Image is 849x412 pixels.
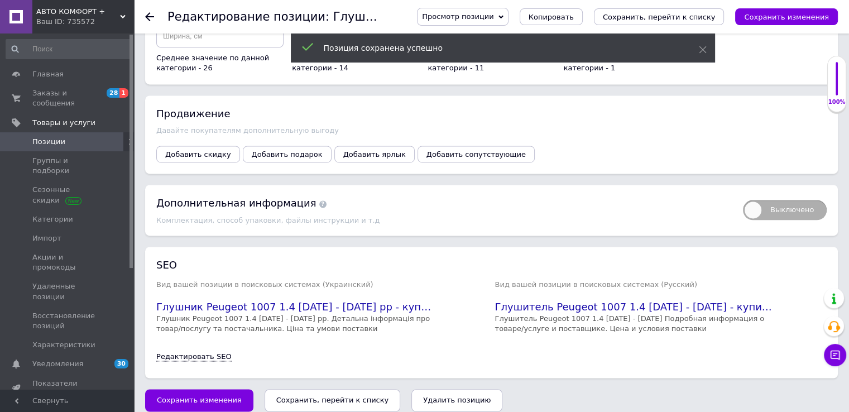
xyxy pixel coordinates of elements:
[334,146,415,162] button: Добавить ярлык
[156,146,240,162] button: Добавить скидку
[156,352,232,361] a: Редактировать SEO
[32,88,103,108] span: Заказы и сообщения
[32,118,95,128] span: Товары и услуги
[603,13,716,21] i: Сохранить, перейти к списку
[343,150,406,159] span: Добавить ярлык
[828,98,846,106] div: 100%
[243,146,332,162] button: Добавить подарок
[32,379,103,399] span: Показатели работы компании
[36,17,134,27] div: Ваш ID: 735572
[167,10,608,23] h1: Редактирование позиции: Глушник Peugeot 1007 1.4 2004 - 2010 рр
[156,53,284,73] div: Среднее значение по данной категории - 26
[32,233,61,243] span: Импорт
[32,156,103,176] span: Группы и подборки
[276,396,389,404] i: Сохранить, перейти к списку
[165,150,231,159] span: Добавить скидку
[422,12,493,21] span: Просмотр позиции
[145,389,253,411] button: Сохранить изменения
[156,280,488,289] p: Вид вашей позиции в поисковых системах (Украинский)
[36,7,120,17] span: АВТО КОМФОРТ +
[495,314,774,334] p: Глушитель Peugeot 1007 1.4 [DATE] - [DATE] Подробная информация о товаре/услуге и поставщике. Цен...
[495,280,827,289] p: Вид вашей позиции в поисковых системах (Русский)
[6,39,132,59] input: Поиск
[744,13,829,21] i: Сохранить изменения
[32,69,64,79] span: Главная
[594,8,725,25] button: Сохранить, перейти к списку
[265,389,401,411] button: Сохранить, перейти к списку
[32,281,103,301] span: Удаленные позиции
[418,146,535,162] button: Добавить сопутствующие
[114,359,128,368] span: 30
[156,25,284,47] input: Ширина, см
[32,252,103,272] span: Акции и промокоды
[107,88,119,98] span: 28
[145,12,154,21] div: Вернуться назад
[156,107,827,121] div: Продвижение
[156,196,732,210] div: Дополнительная информация
[520,8,583,25] button: Копировать
[324,42,671,54] div: Позиция сохранена успешно
[157,396,242,404] span: Сохранить изменения
[426,150,526,159] span: Добавить сопутствующие
[32,137,65,147] span: Позиции
[156,258,827,272] h2: SEO
[423,396,491,404] span: Удалить позицию
[529,13,574,21] span: Копировать
[824,344,846,366] button: Чат с покупателем
[32,359,83,369] span: Уведомления
[119,88,128,98] span: 1
[743,200,827,220] span: Выключено
[156,314,435,334] p: Глушник Peugeot 1007 1.4 [DATE] - [DATE] рр. Детальна інформація про товар/послугу та постачальни...
[495,300,774,314] h2: Глушитель Peugeot 1007 1.4 [DATE] - [DATE] - купить по лучшей цене в [GEOGRAPHIC_DATA] от компани...
[32,185,103,205] span: Сезонные скидки
[32,214,73,224] span: Категории
[32,340,95,350] span: Характеристики
[411,389,502,411] button: Удалить позицию
[827,56,846,112] div: 100% Качество заполнения
[156,126,827,135] div: Давайте покупателям дополнительную выгоду
[735,8,838,25] button: Сохранить изменения
[156,216,732,224] div: Комплектация, способ упаковки, файлы инструкции и т.д
[252,150,323,159] span: Добавить подарок
[32,311,103,331] span: Восстановление позиций
[156,300,435,314] h2: Глушник Peugeot 1007 1.4 [DATE] - [DATE] рр - купити за найкращою ціною в [GEOGRAPHIC_DATA] від к...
